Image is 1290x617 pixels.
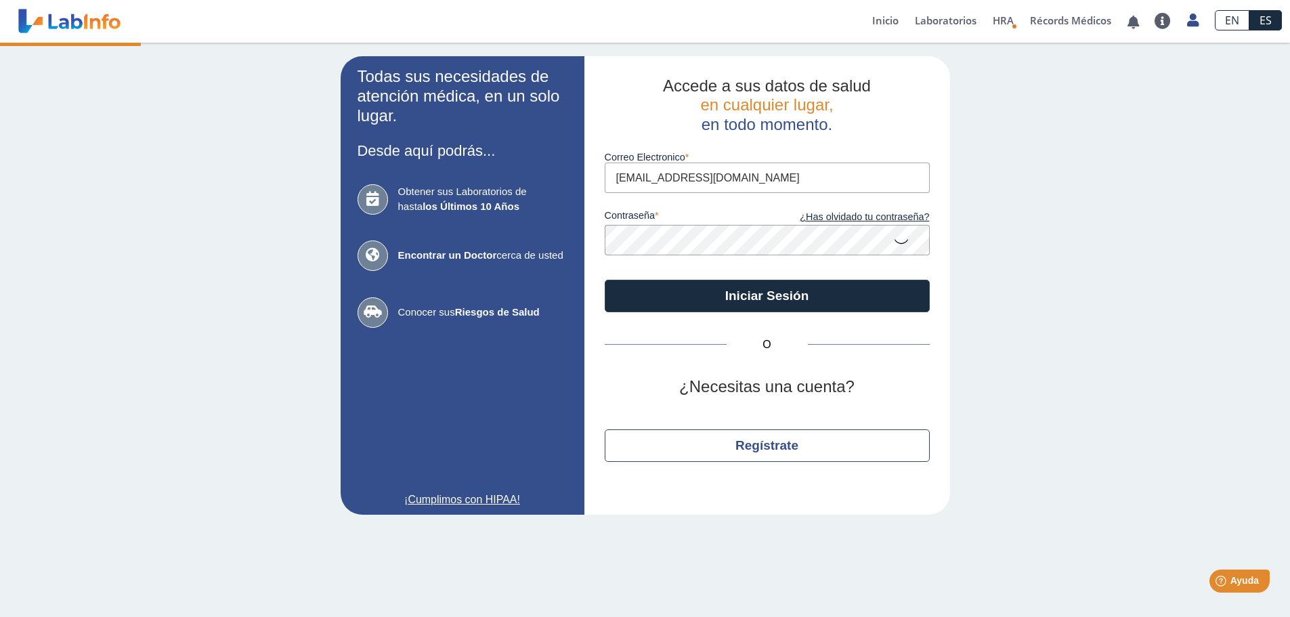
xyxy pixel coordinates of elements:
a: ¿Has olvidado tu contraseña? [767,210,930,225]
button: Iniciar Sesión [605,280,930,312]
h2: Todas sus necesidades de atención médica, en un solo lugar. [358,67,567,125]
span: cerca de usted [398,248,567,263]
h2: ¿Necesitas una cuenta? [605,377,930,397]
b: Encontrar un Doctor [398,249,497,261]
span: O [727,337,808,353]
span: HRA [993,14,1014,27]
span: Conocer sus [398,305,567,320]
a: EN [1215,10,1249,30]
label: contraseña [605,210,767,225]
a: ¡Cumplimos con HIPAA! [358,492,567,508]
span: en todo momento. [702,115,832,133]
iframe: Help widget launcher [1169,564,1275,602]
span: Obtener sus Laboratorios de hasta [398,184,567,215]
a: ES [1249,10,1282,30]
label: Correo Electronico [605,152,930,163]
b: los Últimos 10 Años [423,200,519,212]
button: Regístrate [605,429,930,462]
h3: Desde aquí podrás... [358,142,567,159]
b: Riesgos de Salud [455,306,540,318]
span: Accede a sus datos de salud [663,77,871,95]
span: en cualquier lugar, [700,95,833,114]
